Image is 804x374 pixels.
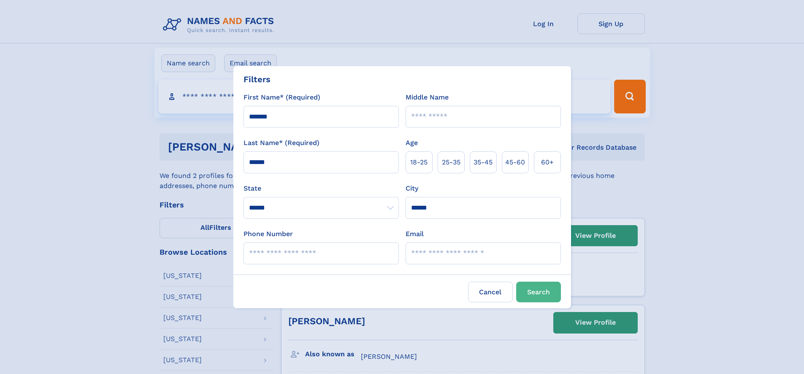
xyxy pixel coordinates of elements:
button: Search [516,282,561,302]
label: Last Name* (Required) [244,138,319,148]
label: Cancel [468,282,513,302]
span: 35‑45 [474,157,493,167]
label: Email [406,229,424,239]
label: State [244,183,399,194]
span: 60+ [541,157,554,167]
label: Middle Name [406,92,449,102]
span: 45‑60 [505,157,525,167]
span: 25‑35 [442,157,460,167]
span: 18‑25 [410,157,428,167]
label: City [406,183,418,194]
label: Phone Number [244,229,293,239]
label: First Name* (Required) [244,92,320,102]
div: Filters [244,73,271,86]
label: Age [406,138,418,148]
